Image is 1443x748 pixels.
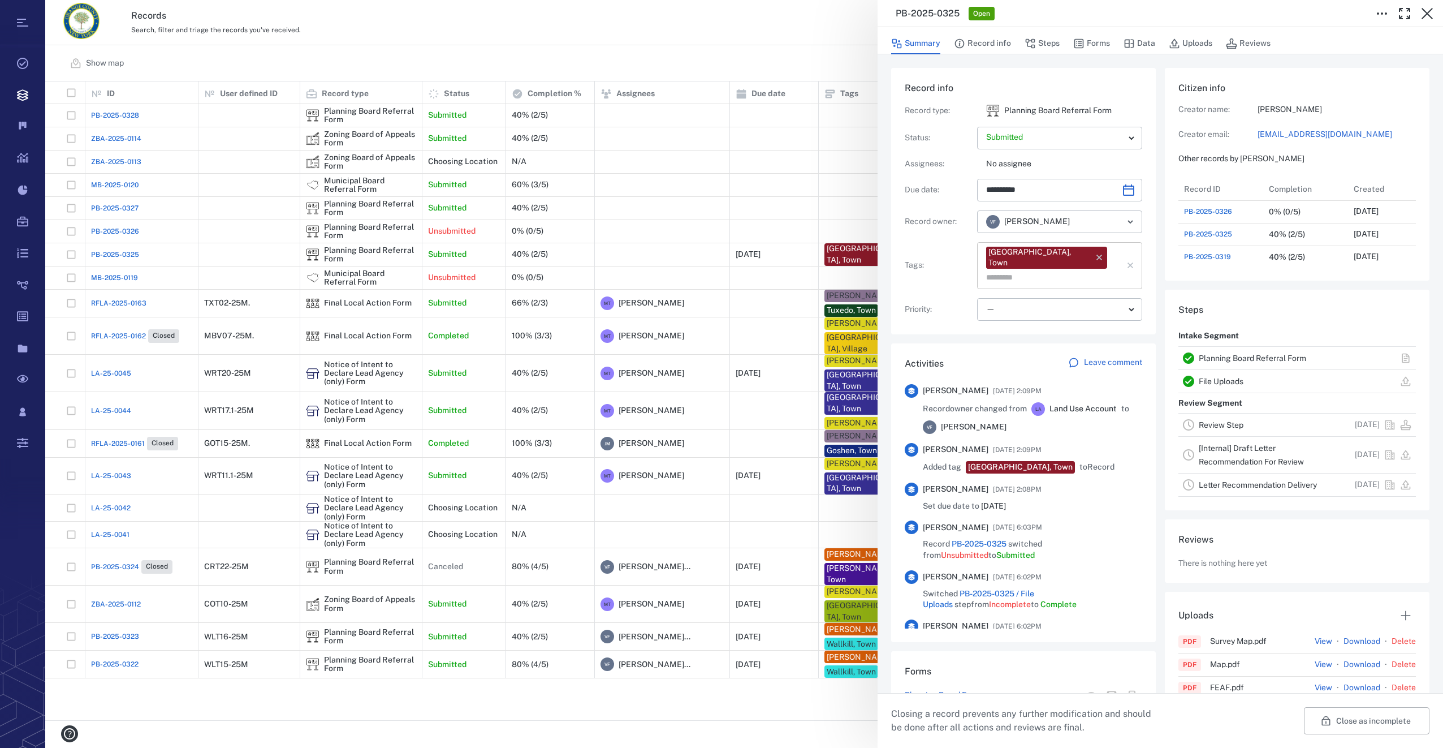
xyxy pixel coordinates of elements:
p: · [1382,681,1389,695]
div: UploadsPDFSurvey Map.pdfView·Download·DeletePDFMap.pdfView·Download·DeletePDFFEAF.pdfView·Downloa... [1165,592,1429,745]
span: [DATE] 6:02PM [993,570,1042,584]
div: 40% (2/5) [1269,230,1305,239]
div: [GEOGRAPHIC_DATA], Town [968,462,1073,473]
a: Letter Recommendation Delivery [1199,480,1317,489]
button: Print form [1122,685,1142,706]
span: [PERSON_NAME] [923,385,988,397]
span: . pdf [1230,683,1258,691]
button: Open [1122,214,1138,230]
p: Assignees : [905,158,973,170]
h3: PB-2025-0325 [896,7,960,20]
button: Forms [1073,33,1110,54]
span: Unsubmitted [941,551,988,560]
p: Record owner : [905,216,973,227]
p: · [1334,681,1341,695]
p: Review Segment [1178,393,1242,414]
div: FormsPlanning Board FormView form in the stepMail formPrint form [891,651,1156,730]
div: V F [923,420,936,434]
a: PB-2025-0319 [1184,252,1231,262]
div: ActivitiesLeave comment[PERSON_NAME][DATE] 2:09PMRecordowner changed fromLALand Use AccounttoVF[P... [891,343,1156,651]
span: FEAF [1210,683,1258,691]
button: Close as incomplete [1304,707,1429,734]
button: Steps [1025,33,1060,54]
p: · [1334,658,1341,672]
h6: Steps [1178,303,1416,317]
span: [PERSON_NAME] [923,484,988,495]
h6: Record info [905,81,1142,95]
button: Delete [1392,682,1416,694]
a: Download [1343,659,1380,670]
div: Completion [1263,178,1348,200]
span: Switched step from to [923,588,1142,611]
span: [DATE] 2:08PM [993,483,1042,496]
a: PB-2025-0325 [952,539,1006,548]
p: [DATE] [1354,251,1379,263]
div: ReviewsThere is nothing here yet [1165,519,1429,592]
span: to [1121,403,1129,415]
div: V F [986,215,1000,229]
span: [PERSON_NAME] [923,444,988,455]
span: Help [25,8,49,18]
div: [GEOGRAPHIC_DATA], Town [988,247,1089,269]
span: Survey Map [1210,637,1281,645]
a: PB-2025-0325 / File Uploads [923,589,1034,609]
a: Download [1343,682,1380,694]
p: [DATE] [1354,229,1379,240]
span: [DATE] 6:02PM [993,620,1042,633]
p: · [1382,635,1389,648]
span: [DATE] 6:03PM [993,521,1042,534]
div: 40% (2/5) [1269,253,1305,261]
button: Close [1416,2,1438,25]
p: [DATE] [1355,449,1380,461]
div: Planning Board Referral Form [986,104,1000,118]
span: [DATE] [981,501,1006,510]
span: Record switched from to [923,539,1142,561]
button: Toggle to Edit Boxes [1371,2,1393,25]
button: Clear [1122,257,1138,273]
span: Set due date to [923,501,1006,512]
div: Completion [1269,173,1312,205]
a: Review Step [1199,420,1243,429]
h6: Citizen info [1178,81,1416,95]
h6: Activities [905,357,944,371]
span: PB-2025-0325 [1184,229,1232,239]
p: Leave comment [1084,357,1142,368]
span: [PERSON_NAME] [923,522,988,534]
span: . pdf [1252,637,1281,645]
p: Tags : [905,260,973,271]
span: Complete [1040,600,1077,609]
div: Record ID [1184,173,1221,205]
div: PDF [1183,660,1196,670]
span: Record owner changed from [923,403,1027,415]
span: [PERSON_NAME] [941,422,1006,433]
button: View [1315,636,1332,647]
h6: Uploads [1178,609,1213,622]
span: to Record [1079,462,1114,473]
p: Status : [905,132,973,144]
a: PB-2025-0326 [1184,207,1232,217]
a: Leave comment [1068,357,1142,371]
p: No assignee [986,158,1142,170]
a: File Uploads [1199,377,1243,386]
div: Created [1354,173,1384,205]
span: [DATE] 2:09PM [993,384,1042,398]
div: 0% (0/5) [1269,208,1301,216]
button: Mail form [1101,685,1122,706]
button: View [1315,659,1332,670]
div: — [986,303,1124,316]
div: PDF [1183,637,1196,647]
p: Due date : [905,184,973,196]
div: Record infoRecord type:icon Planning Board Referral FormPlanning Board Referral FormStatus:Assign... [891,68,1156,343]
span: [DATE] 2:09PM [993,443,1042,457]
p: [DATE] [1354,206,1379,217]
p: Submitted [986,132,1124,143]
div: PDF [1183,683,1196,693]
p: Record type : [905,105,973,117]
a: Planning Board Form [905,690,980,701]
p: · [1382,658,1389,672]
span: Open [971,9,992,19]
